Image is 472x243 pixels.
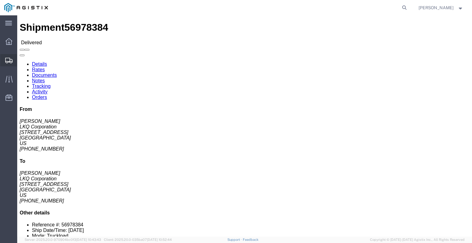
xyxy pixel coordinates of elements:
[25,238,101,241] span: Server: 2025.20.0-970904bc0f3
[17,15,472,237] iframe: FS Legacy Container
[4,3,48,12] img: logo
[243,238,258,241] a: Feedback
[418,4,464,11] button: [PERSON_NAME]
[419,4,454,11] span: Alexander Baetens
[227,238,243,241] a: Support
[104,238,172,241] span: Client: 2025.20.0-035ba07
[370,237,465,242] span: Copyright © [DATE]-[DATE] Agistix Inc., All Rights Reserved
[147,238,172,241] span: [DATE] 10:52:44
[76,238,101,241] span: [DATE] 10:43:43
